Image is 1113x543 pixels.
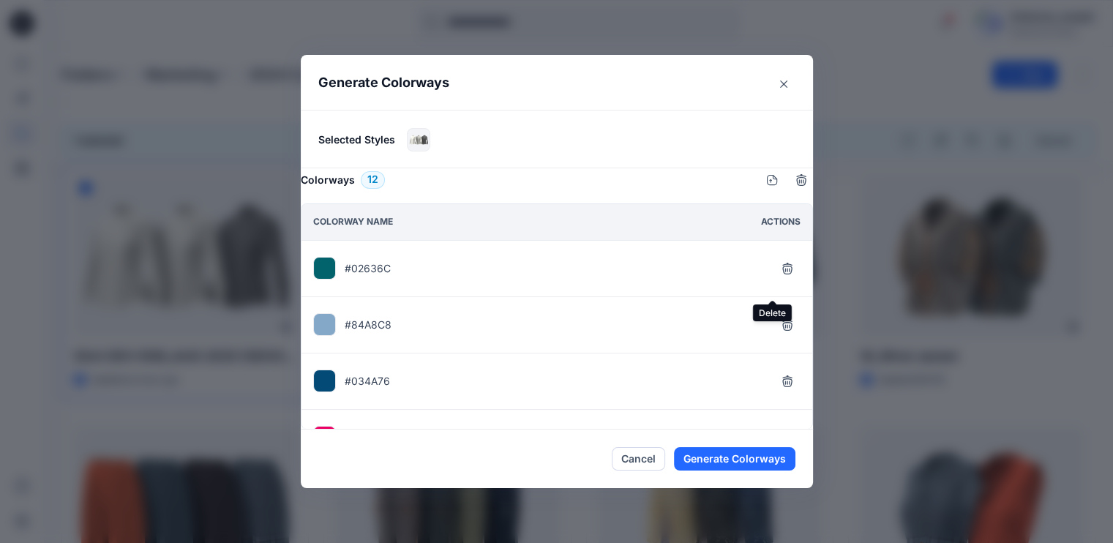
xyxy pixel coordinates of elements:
button: Cancel [612,447,665,471]
img: Shirt DEV-END_AUG 2025 Segev [408,129,430,151]
p: #02636C [345,261,391,276]
p: #034A76 [345,373,390,389]
span: 12 [367,171,378,189]
p: Colorway name [313,214,393,230]
button: Generate Colorways [674,447,795,471]
p: Selected Styles [318,132,395,147]
button: Close [772,72,795,96]
h6: Colorways [301,171,355,189]
p: #84A8C8 [345,317,391,332]
header: Generate Colorways [301,55,813,110]
p: Actions [761,214,801,230]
